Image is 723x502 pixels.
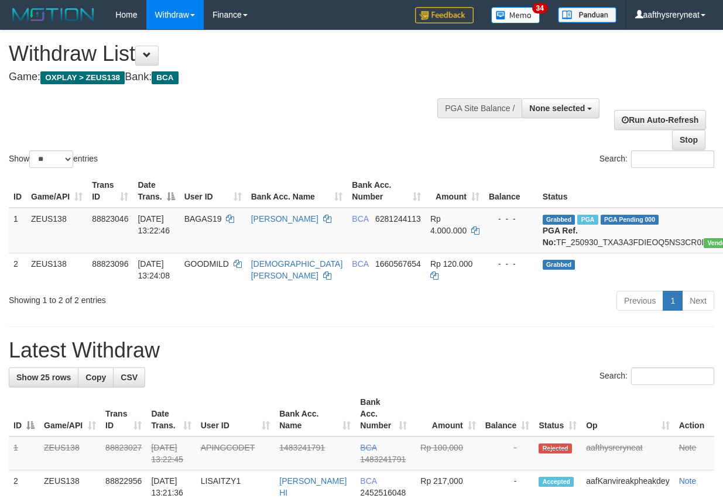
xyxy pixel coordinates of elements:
a: [DEMOGRAPHIC_DATA][PERSON_NAME] [251,259,343,280]
td: APINGCODET [196,436,275,470]
span: Copy 1660567654 to clipboard [375,259,421,269]
span: BCA [352,259,368,269]
th: Amount: activate to sort column ascending [426,174,484,208]
th: Amount: activate to sort column ascending [412,391,481,436]
input: Search: [631,150,714,168]
span: Show 25 rows [16,373,71,382]
label: Search: [599,367,714,385]
th: Game/API: activate to sort column ascending [26,174,87,208]
a: Stop [672,130,705,150]
td: - [481,436,534,470]
span: [DATE] 13:22:46 [138,214,170,235]
td: aafthysreryneat [581,436,674,470]
span: CSV [121,373,138,382]
th: Game/API: activate to sort column ascending [39,391,101,436]
span: Copy [85,373,106,382]
span: Rp 4.000.000 [430,214,467,235]
span: Accepted [539,477,574,487]
span: 34 [532,3,548,13]
span: PGA Pending [601,215,659,225]
a: Next [682,291,714,311]
span: Copy 6281244113 to clipboard [375,214,421,224]
span: Marked by aafsolysreylen [577,215,598,225]
th: User ID: activate to sort column ascending [180,174,246,208]
span: [DATE] 13:24:08 [138,259,170,280]
th: ID [9,174,26,208]
a: Previous [616,291,663,311]
img: panduan.png [558,7,616,23]
div: - - - [489,213,533,225]
select: Showentries [29,150,73,168]
td: ZEUS138 [39,436,101,470]
th: Bank Acc. Name: activate to sort column ascending [246,174,348,208]
th: Bank Acc. Number: activate to sort column ascending [347,174,426,208]
th: Balance [484,174,538,208]
input: Search: [631,367,714,385]
div: - - - [489,258,533,270]
td: [DATE] 13:22:45 [146,436,196,470]
th: User ID: activate to sort column ascending [196,391,275,436]
span: Grabbed [543,260,575,270]
span: None selected [529,104,585,113]
a: 1 [663,291,683,311]
span: 88823046 [92,214,128,224]
th: Trans ID: activate to sort column ascending [101,391,146,436]
td: 1 [9,208,26,253]
td: 88823027 [101,436,146,470]
span: Copy 1483241791 to clipboard [360,455,406,464]
a: Run Auto-Refresh [614,110,706,130]
span: BCA [360,476,376,486]
span: BAGAS19 [184,214,222,224]
img: Button%20Memo.svg [491,7,540,23]
div: PGA Site Balance / [437,98,522,118]
td: Rp 100,000 [412,436,481,470]
span: BCA [360,443,376,452]
button: None selected [522,98,599,118]
div: Showing 1 to 2 of 2 entries [9,290,293,306]
td: ZEUS138 [26,208,87,253]
span: 88823096 [92,259,128,269]
img: Feedback.jpg [415,7,474,23]
th: Status: activate to sort column ascending [534,391,581,436]
th: Date Trans.: activate to sort column descending [133,174,179,208]
th: Date Trans.: activate to sort column ascending [146,391,196,436]
span: Copy 2452516048 to clipboard [360,488,406,497]
a: Note [679,443,697,452]
td: ZEUS138 [26,253,87,286]
th: Bank Acc. Number: activate to sort column ascending [355,391,412,436]
span: Rejected [539,443,571,453]
span: OXPLAY > ZEUS138 [40,71,125,84]
th: Trans ID: activate to sort column ascending [87,174,133,208]
span: GOODMILD [184,259,229,269]
h4: Game: Bank: [9,71,470,83]
span: BCA [352,214,368,224]
img: MOTION_logo.png [9,6,98,23]
td: 2 [9,253,26,286]
a: Show 25 rows [9,367,78,387]
span: Grabbed [543,215,575,225]
a: Note [679,476,697,486]
th: Action [674,391,714,436]
h1: Latest Withdraw [9,339,714,362]
h1: Withdraw List [9,42,470,66]
b: PGA Ref. No: [543,226,578,247]
a: Copy [78,367,114,387]
label: Show entries [9,150,98,168]
th: Bank Acc. Name: activate to sort column ascending [275,391,355,436]
a: [PERSON_NAME] [251,214,318,224]
th: ID: activate to sort column descending [9,391,39,436]
span: Rp 120.000 [430,259,472,269]
a: 1483241791 [279,443,325,452]
th: Op: activate to sort column ascending [581,391,674,436]
a: [PERSON_NAME] HI [279,476,347,497]
span: BCA [152,71,178,84]
th: Balance: activate to sort column ascending [481,391,534,436]
td: 1 [9,436,39,470]
a: CSV [113,367,145,387]
label: Search: [599,150,714,168]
